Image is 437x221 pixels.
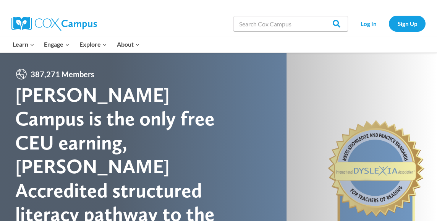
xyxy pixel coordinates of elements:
span: Explore [79,39,107,49]
span: Learn [13,39,34,49]
span: 387,271 Members [28,68,97,80]
img: Cox Campus [11,17,97,31]
nav: Secondary Navigation [352,16,426,31]
input: Search Cox Campus [233,16,348,31]
a: Sign Up [389,16,426,31]
nav: Primary Navigation [8,36,144,52]
span: About [117,39,140,49]
span: Engage [44,39,70,49]
a: Log In [352,16,385,31]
